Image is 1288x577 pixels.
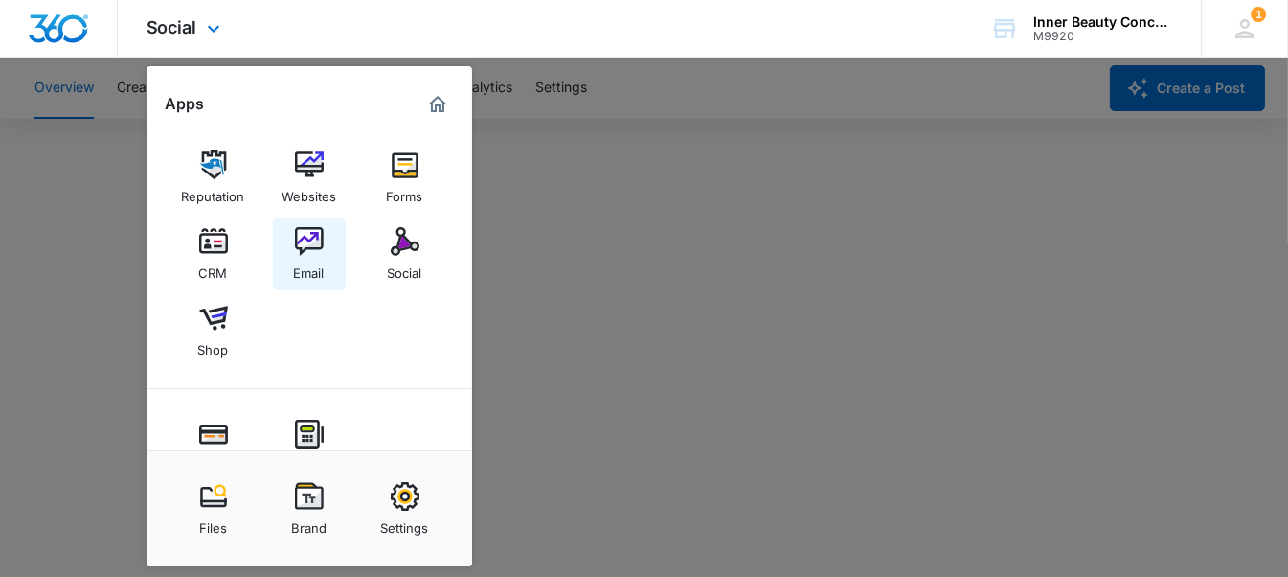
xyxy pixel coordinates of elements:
[369,218,441,290] a: Social
[1033,14,1173,30] div: account name
[273,141,346,214] a: Websites
[199,511,227,536] div: Files
[177,473,250,545] a: Files
[1033,30,1173,43] div: account id
[369,473,441,545] a: Settings
[182,179,245,204] div: Reputation
[273,473,346,545] a: Brand
[177,410,250,483] a: Payments
[388,256,422,281] div: Social
[282,179,336,204] div: Websites
[291,511,327,536] div: Brand
[273,218,346,290] a: Email
[177,141,250,214] a: Reputation
[199,256,228,281] div: CRM
[147,17,197,37] span: Social
[1251,7,1266,22] span: 1
[177,294,250,367] a: Shop
[273,410,346,483] a: POS
[166,95,205,113] h2: Apps
[185,449,242,473] div: Payments
[177,218,250,290] a: CRM
[381,511,429,536] div: Settings
[369,141,441,214] a: Forms
[422,89,453,120] a: Marketing 360® Dashboard
[297,449,322,473] div: POS
[1251,7,1266,22] div: notifications count
[387,179,423,204] div: Forms
[294,256,325,281] div: Email
[198,333,229,358] div: Shop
